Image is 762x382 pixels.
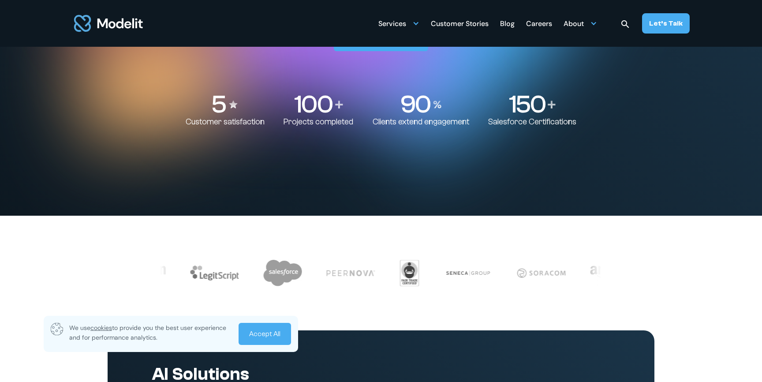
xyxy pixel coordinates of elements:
[649,19,683,28] div: Let’s Talk
[400,92,430,117] p: 90
[69,323,232,342] p: We use to provide you the best user experience and for performance analytics.
[239,323,291,345] a: Accept All
[284,117,353,127] p: Projects completed
[564,16,584,33] div: About
[431,15,489,32] a: Customer Stories
[431,16,489,33] div: Customer Stories
[294,92,332,117] p: 100
[500,16,515,33] div: Blog
[186,117,265,127] p: Customer satisfaction
[335,101,343,109] img: Plus
[378,16,406,33] div: Services
[526,15,552,32] a: Careers
[228,99,239,110] img: Stars
[509,92,545,117] p: 150
[642,13,690,34] a: Let’s Talk
[500,15,515,32] a: Blog
[211,92,225,117] p: 5
[433,101,442,109] img: Percentage
[488,117,576,127] p: Salesforce Certifications
[90,324,112,332] span: cookies
[548,101,556,109] img: Plus
[373,117,469,127] p: Clients extend engagement
[526,16,552,33] div: Careers
[72,10,145,37] a: home
[72,10,145,37] img: modelit logo
[378,15,419,32] div: Services
[564,15,597,32] div: About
